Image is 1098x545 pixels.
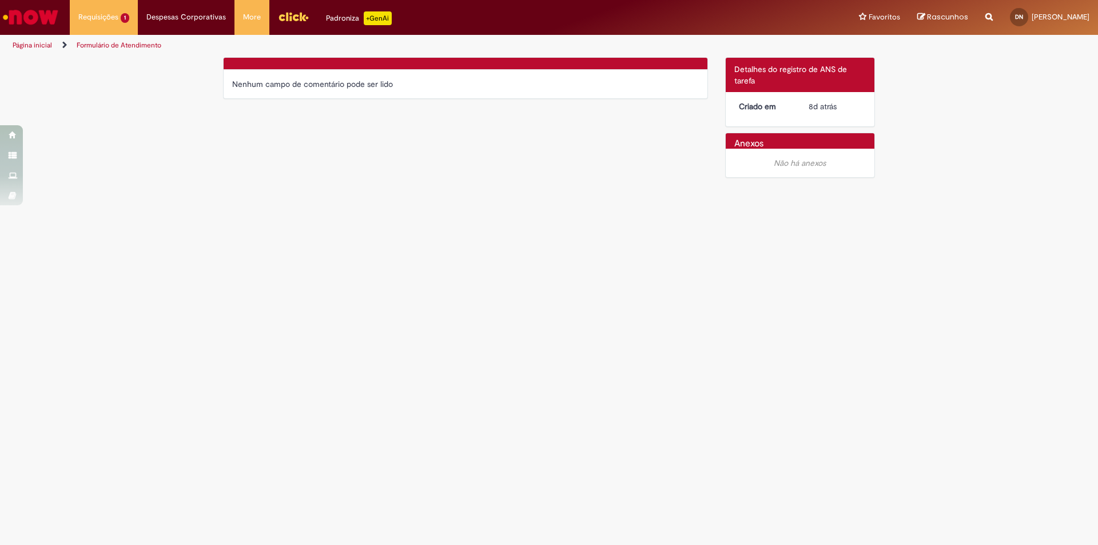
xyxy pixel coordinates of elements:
[146,11,226,23] span: Despesas Corporativas
[243,11,261,23] span: More
[1,6,60,29] img: ServiceNow
[730,101,801,112] dt: Criado em
[1032,12,1089,22] span: [PERSON_NAME]
[232,78,699,90] div: Nenhum campo de comentário pode ser lido
[809,101,837,112] span: 8d atrás
[809,101,862,112] div: 22/09/2025 13:30:54
[326,11,392,25] div: Padroniza
[278,8,309,25] img: click_logo_yellow_360x200.png
[9,35,723,56] ul: Trilhas de página
[13,41,52,50] a: Página inicial
[734,139,763,149] h2: Anexos
[77,41,161,50] a: Formulário de Atendimento
[809,101,837,112] time: 22/09/2025 13:30:54
[364,11,392,25] p: +GenAi
[1015,13,1023,21] span: DN
[869,11,900,23] span: Favoritos
[917,12,968,23] a: Rascunhos
[927,11,968,22] span: Rascunhos
[121,13,129,23] span: 1
[774,158,826,168] em: Não há anexos
[734,64,847,86] span: Detalhes do registro de ANS de tarefa
[78,11,118,23] span: Requisições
